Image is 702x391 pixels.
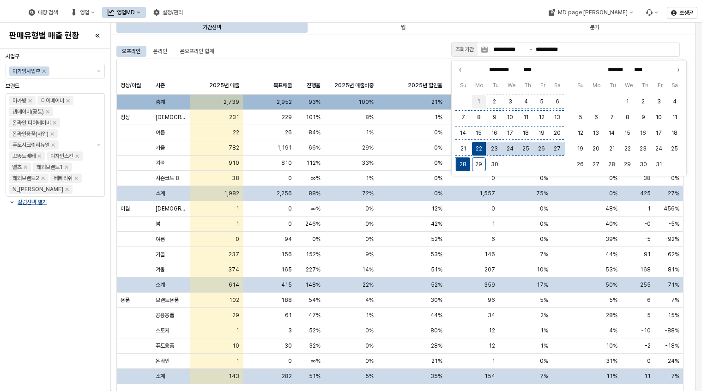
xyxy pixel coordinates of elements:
span: 1 [236,205,239,212]
span: ∞% [311,174,321,182]
button: 2025-09-22 [472,142,486,156]
span: 봄 [156,220,160,228]
span: 425 [640,190,651,197]
span: 415 [281,281,292,289]
span: 7% [671,296,679,304]
span: 53% [430,251,442,258]
button: 2025-10-28 [605,157,619,171]
button: 2025-10-12 [574,126,587,140]
button: 조생곤 [667,7,697,19]
span: Su [455,81,471,90]
span: 1 [236,327,239,334]
div: Remove 아가방 [28,99,32,102]
span: 목표매출 [273,81,292,89]
div: 오프라인 [116,46,146,57]
span: 0% [434,190,442,197]
button: 2025-09-01 [472,95,486,108]
span: Th [637,81,653,90]
span: 1% [366,129,374,136]
span: 총계 [156,98,165,106]
span: 2025년 매출 [209,81,239,89]
div: N_[PERSON_NAME] [12,185,63,194]
span: 146 [484,251,495,258]
span: 80% [430,327,442,334]
button: 2025-10-18 [668,126,682,140]
span: -92% [665,235,679,243]
button: 2025-09-12 [535,110,549,124]
span: 1,191 [277,144,292,151]
span: Tu [488,81,503,90]
span: 8% [365,114,374,121]
button: 2025-10-24 [652,142,666,156]
span: Fr [536,81,550,90]
span: 14% [362,266,374,273]
span: -5 [644,235,651,243]
span: 168 [640,266,651,273]
button: 2025-10-31 [652,157,666,171]
span: 진행율 [307,81,321,89]
span: 22 [233,129,239,136]
span: 61 [285,312,292,319]
p: 조생곤 [679,9,693,17]
span: 1% [366,174,374,182]
div: 영업MD [117,9,135,16]
span: 7% [540,251,548,258]
span: 브랜드 [6,83,19,89]
div: Remove 아가방사업부 [42,69,46,73]
span: -5 [644,312,651,319]
span: 사업부 [6,53,19,60]
button: 2025-09-05 [535,95,549,108]
span: 0% [609,174,617,182]
div: 설정/관리 [148,7,188,18]
button: 2025-09-03 [503,95,517,108]
span: 소계 [156,190,165,197]
button: 2025-09-18 [519,126,533,140]
span: 0% [540,205,548,212]
button: 2025-10-10 [652,110,666,124]
button: 제안 사항 표시 [93,94,104,196]
div: 영업 [65,7,100,18]
span: 38 [232,174,239,182]
span: 227% [306,266,321,273]
div: 오프라인 [122,46,140,57]
div: 분기 [590,22,599,33]
span: 브랜드용품 [156,296,179,304]
div: Remove 해외브랜드1 [65,165,68,169]
span: 27% [668,190,679,197]
span: 1% [435,114,442,121]
span: 겨울 [156,266,165,273]
span: 여름 [156,235,165,243]
button: 2025-09-24 [503,142,517,156]
div: 온오프라인 합계 [175,46,219,57]
button: 2025-10-14 [605,126,619,140]
span: 152% [306,251,321,258]
button: 2025-09-10 [503,110,517,124]
button: 2025-09-28 [456,157,470,171]
button: 2025-09-16 [488,126,502,140]
span: 용품 [121,296,130,304]
span: 207 [484,266,495,273]
span: 84% [309,129,321,136]
span: 88% [309,190,321,197]
div: 퓨토시크릿리뉴얼 [12,140,49,150]
span: 1 [648,205,651,212]
div: 꼬똥드베베 [12,151,36,161]
main: App Frame [111,23,702,391]
button: 2025-10-21 [605,142,619,156]
div: 온라인 디어베이비 [12,118,51,127]
span: 50% [605,281,617,289]
button: 2025-09-26 [535,142,549,156]
span: Sa [667,81,683,90]
span: 156 [281,251,292,258]
div: 엘츠 [12,162,22,172]
span: 102 [229,296,239,304]
div: Remove 꼬똥드베베 [37,154,41,158]
button: Next month [673,65,683,74]
span: 스토케 [156,327,169,334]
button: 2025-10-01 [621,95,635,108]
span: 52% [309,327,321,334]
span: 148% [305,281,321,289]
div: 설정/관리 [163,9,183,16]
span: 48% [605,205,617,212]
span: 910 [229,159,239,167]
